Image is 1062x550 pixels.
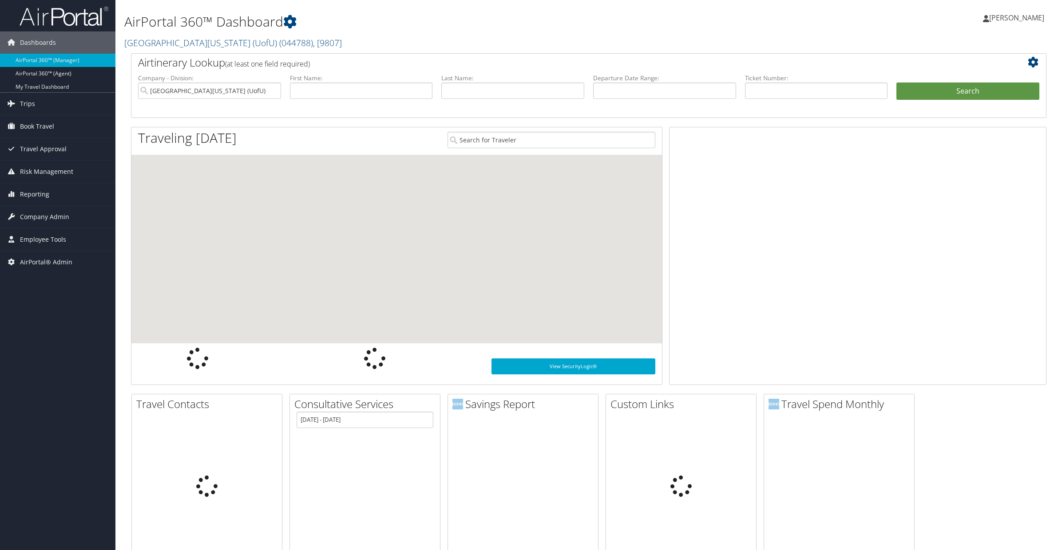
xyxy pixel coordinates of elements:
[290,74,433,82] label: First Name:
[313,37,342,49] span: , [ 9807 ]
[983,4,1053,31] a: [PERSON_NAME]
[294,397,440,412] h2: Consultative Services
[491,358,655,374] a: View SecurityLogic®
[20,6,108,27] img: airportal-logo.png
[441,74,584,82] label: Last Name:
[279,37,313,49] span: ( 044788 )
[20,251,72,273] span: AirPortal® Admin
[20,228,66,251] span: Employee Tools
[769,399,779,409] img: domo-logo.png
[138,55,963,70] h2: Airtinerary Lookup
[745,74,888,82] label: Ticket Number:
[452,397,598,412] h2: Savings Report
[769,397,914,412] h2: Travel Spend Monthly
[124,12,744,31] h1: AirPortal 360™ Dashboard
[124,37,342,49] a: [GEOGRAPHIC_DATA][US_STATE] (UofU)
[20,161,73,183] span: Risk Management
[989,13,1044,23] span: [PERSON_NAME]
[136,397,282,412] h2: Travel Contacts
[20,31,56,54] span: Dashboards
[225,59,310,69] span: (at least one field required)
[20,138,67,160] span: Travel Approval
[20,93,35,115] span: Trips
[20,115,54,137] span: Book Travel
[138,129,237,147] h1: Traveling [DATE]
[610,397,756,412] h2: Custom Links
[896,82,1039,100] button: Search
[20,206,69,228] span: Company Admin
[448,132,655,148] input: Search for Traveler
[593,74,736,82] label: Departure Date Range:
[20,183,49,205] span: Reporting
[138,74,281,82] label: Company - Division:
[452,399,463,409] img: domo-logo.png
